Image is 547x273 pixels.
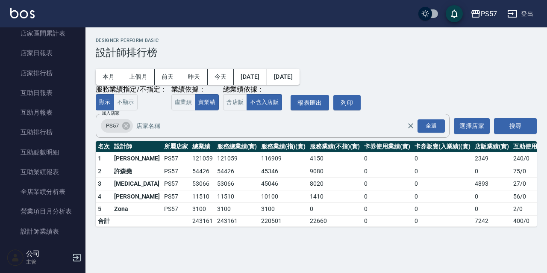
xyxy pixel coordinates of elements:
td: 0 [473,165,511,178]
td: 53066 [190,178,215,190]
a: 店家區間累計表 [3,24,82,43]
td: 0 [308,203,362,216]
td: PS57 [162,165,190,178]
a: 互助排行榜 [3,122,82,142]
td: 0 [412,165,473,178]
a: 互助日報表 [3,83,82,103]
td: 45346 [259,165,308,178]
th: 名次 [96,141,112,152]
td: 許森堯 [112,165,162,178]
h2: Designer Perform Basic [96,38,537,43]
span: 4 [98,193,101,200]
td: 0 [362,165,412,178]
td: 243161 [215,215,259,226]
button: 上個月 [122,69,155,85]
td: 53066 [215,178,259,190]
td: [PERSON_NAME] [112,190,162,203]
button: [DATE] [267,69,300,85]
td: 0 [412,215,473,226]
button: Clear [405,120,417,132]
td: 0 [362,152,412,165]
td: 0 [473,190,511,203]
td: 4150 [308,152,362,165]
a: 營業項目月分析表 [3,202,82,221]
td: 3100 [259,203,308,216]
a: 店家日報表 [3,43,82,63]
div: PS57 [101,119,133,133]
button: 前天 [155,69,181,85]
button: 昨天 [181,69,208,85]
button: 顯示 [96,94,114,111]
td: 3100 [190,203,215,216]
td: 10100 [259,190,308,203]
h5: 公司 [26,249,70,258]
td: 2349 [473,152,511,165]
td: 9080 [308,165,362,178]
button: 不含入店販 [247,94,282,111]
td: PS57 [162,152,190,165]
a: 互助業績報表 [3,162,82,182]
span: 1 [98,155,101,162]
th: 卡券販賣(入業績)(實) [412,141,473,152]
button: 登出 [504,6,537,22]
td: 4893 [473,178,511,190]
a: 全店業績分析表 [3,182,82,202]
td: PS57 [162,203,190,216]
td: 8020 [308,178,362,190]
button: 選擇店家 [454,118,490,134]
button: 列印 [333,95,361,111]
th: 服務業績(不指)(實) [308,141,362,152]
td: 0 [362,190,412,203]
td: 121059 [215,152,259,165]
button: Open [416,118,447,134]
td: 121059 [190,152,215,165]
a: 互助點數明細 [3,142,82,162]
td: 243161 [190,215,215,226]
a: 互助月報表 [3,103,82,122]
span: PS57 [101,122,124,130]
td: 220501 [259,215,308,226]
th: 服務業績(指)(實) [259,141,308,152]
th: 設計師 [112,141,162,152]
span: 2 [98,168,101,175]
div: 總業績依據： [223,85,286,94]
button: 本月 [96,69,122,85]
div: 業績依據： [171,85,219,94]
td: 0 [412,178,473,190]
p: 主管 [26,258,70,266]
button: save [446,5,463,22]
td: 0 [412,152,473,165]
td: 7242 [473,215,511,226]
td: 11510 [215,190,259,203]
button: 含店販 [223,94,247,111]
td: PS57 [162,178,190,190]
a: 設計師日報表 [3,241,82,261]
label: 加入店家 [102,110,120,116]
td: 0 [412,203,473,216]
th: 卡券使用業績(實) [362,141,412,152]
button: 不顯示 [114,94,138,111]
img: Person [7,249,24,266]
td: 116909 [259,152,308,165]
td: 1410 [308,190,362,203]
td: 3100 [215,203,259,216]
th: 所屬店家 [162,141,190,152]
td: 0 [362,203,412,216]
button: 今天 [208,69,234,85]
td: 54426 [215,165,259,178]
span: 3 [98,180,101,187]
th: 服務總業績(實) [215,141,259,152]
td: [PERSON_NAME] [112,152,162,165]
div: 服務業績指定/不指定： [96,85,167,94]
button: 報表匯出 [291,95,329,111]
button: 虛業績 [171,94,195,111]
td: PS57 [162,190,190,203]
button: PS57 [467,5,500,23]
button: [DATE] [234,69,267,85]
td: 0 [473,203,511,216]
button: 搜尋 [494,118,537,134]
th: 店販業績(實) [473,141,511,152]
h3: 設計師排行榜 [96,47,537,59]
td: 0 [362,178,412,190]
